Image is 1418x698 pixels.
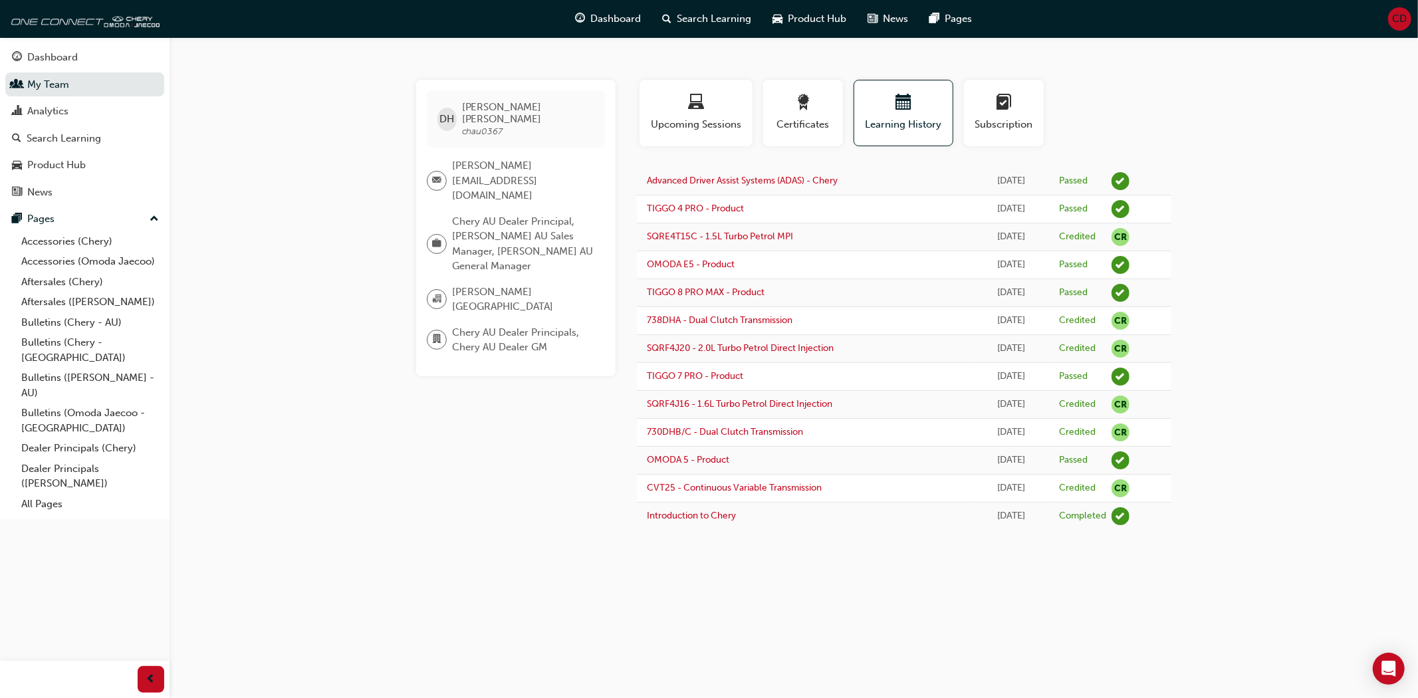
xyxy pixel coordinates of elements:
a: Aftersales ([PERSON_NAME]) [16,292,164,312]
span: learningRecordVerb_PASS-icon [1112,172,1129,190]
a: TIGGO 8 PRO MAX - Product [647,287,765,298]
span: Dashboard [591,11,642,27]
span: learningplan-icon [996,94,1012,112]
div: Wed Jun 19 2024 15:15:34 GMT+1000 (Australian Eastern Standard Time) [983,341,1039,356]
div: Wed Jun 19 2024 15:05:16 GMT+1000 (Australian Eastern Standard Time) [983,369,1039,384]
span: null-icon [1112,340,1129,358]
a: OMODA E5 - Product [647,259,735,270]
img: oneconnect [7,5,160,32]
div: Wed Jun 19 2024 14:58:41 GMT+1000 (Australian Eastern Standard Time) [983,453,1039,468]
span: [PERSON_NAME] [PERSON_NAME] [462,101,594,125]
span: learningRecordVerb_PASS-icon [1112,451,1129,469]
span: null-icon [1112,396,1129,413]
div: Passed [1059,287,1088,299]
span: car-icon [12,160,22,172]
a: car-iconProduct Hub [763,5,858,33]
a: Analytics [5,99,164,124]
span: car-icon [773,11,783,27]
div: Credited [1059,342,1096,355]
a: Accessories (Omoda Jaecoo) [16,251,164,272]
a: Aftersales (Chery) [16,272,164,292]
span: learningRecordVerb_PASS-icon [1112,368,1129,386]
span: laptop-icon [688,94,704,112]
span: briefcase-icon [432,235,441,253]
a: 738DHA - Dual Clutch Transmission [647,314,792,326]
div: Wed Jun 19 2024 15:15:34 GMT+1000 (Australian Eastern Standard Time) [983,285,1039,300]
span: [PERSON_NAME][EMAIL_ADDRESS][DOMAIN_NAME] [452,158,594,203]
span: guage-icon [12,52,22,64]
a: CVT25 - Continuous Variable Transmission [647,482,822,493]
span: Subscription [974,117,1034,132]
span: up-icon [150,211,159,228]
span: learningRecordVerb_PASS-icon [1112,200,1129,218]
a: SQRE4T15C - 1.5L Turbo Petrol MPI [647,231,793,242]
span: CD [1393,11,1407,27]
span: news-icon [868,11,878,27]
div: Credited [1059,426,1096,439]
div: Passed [1059,259,1088,271]
div: Passed [1059,370,1088,383]
div: Wed Jun 19 2024 15:05:16 GMT+1000 (Australian Eastern Standard Time) [983,425,1039,440]
a: Bulletins (Omoda Jaecoo - [GEOGRAPHIC_DATA]) [16,403,164,438]
button: Upcoming Sessions [640,80,753,146]
span: search-icon [12,133,21,145]
a: 730DHB/C - Dual Clutch Transmission [647,426,803,437]
div: Search Learning [27,131,101,146]
a: Dashboard [5,45,164,70]
div: Credited [1059,314,1096,327]
span: search-icon [663,11,672,27]
span: learningRecordVerb_PASS-icon [1112,284,1129,302]
a: All Pages [16,494,164,515]
a: Search Learning [5,126,164,151]
div: Thu Oct 24 2024 11:38:20 GMT+1100 (Australian Eastern Daylight Time) [983,201,1039,217]
span: Chery AU Dealer Principals, Chery AU Dealer GM [452,325,594,355]
span: learningRecordVerb_COMPLETE-icon [1112,507,1129,525]
a: SQRF4J20 - 2.0L Turbo Petrol Direct Injection [647,342,834,354]
button: Pages [5,207,164,231]
a: TIGGO 4 PRO - Product [647,203,744,214]
div: Passed [1059,454,1088,467]
span: Upcoming Sessions [650,117,743,132]
div: Fri Jun 07 2024 18:36:50 GMT+1000 (Australian Eastern Standard Time) [983,509,1039,524]
a: Bulletins ([PERSON_NAME] - AU) [16,368,164,403]
div: News [27,185,53,200]
span: null-icon [1112,479,1129,497]
a: SQRF4J16 - 1.6L Turbo Petrol Direct Injection [647,398,832,409]
a: Bulletins (Chery - [GEOGRAPHIC_DATA]) [16,332,164,368]
div: Credited [1059,398,1096,411]
a: OMODA 5 - Product [647,454,729,465]
span: [PERSON_NAME][GEOGRAPHIC_DATA] [452,285,594,314]
button: DashboardMy TeamAnalyticsSearch LearningProduct HubNews [5,43,164,207]
div: Passed [1059,175,1088,187]
span: chart-icon [12,106,22,118]
a: Dealer Principals (Chery) [16,438,164,459]
span: people-icon [12,79,22,91]
div: Analytics [27,104,68,119]
button: Subscription [964,80,1044,146]
div: Open Intercom Messenger [1373,653,1405,685]
a: pages-iconPages [919,5,983,33]
div: Pages [27,211,55,227]
a: guage-iconDashboard [565,5,652,33]
div: Product Hub [27,158,86,173]
div: Wed Jun 19 2024 15:05:16 GMT+1000 (Australian Eastern Standard Time) [983,397,1039,412]
button: Certificates [763,80,843,146]
div: Dashboard [27,50,78,65]
span: Learning History [864,117,943,132]
span: null-icon [1112,312,1129,330]
span: DH [439,112,454,127]
span: news-icon [12,187,22,199]
a: Introduction to Chery [647,510,736,521]
span: News [884,11,909,27]
a: News [5,180,164,205]
button: CD [1388,7,1411,31]
span: Chery AU Dealer Principal, [PERSON_NAME] AU Sales Manager, [PERSON_NAME] AU General Manager [452,214,594,274]
span: email-icon [432,172,441,189]
span: Pages [945,11,973,27]
div: Completed [1059,510,1106,523]
div: Passed [1059,203,1088,215]
span: chau0367 [462,126,503,137]
span: Certificates [773,117,833,132]
span: Product Hub [788,11,847,27]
